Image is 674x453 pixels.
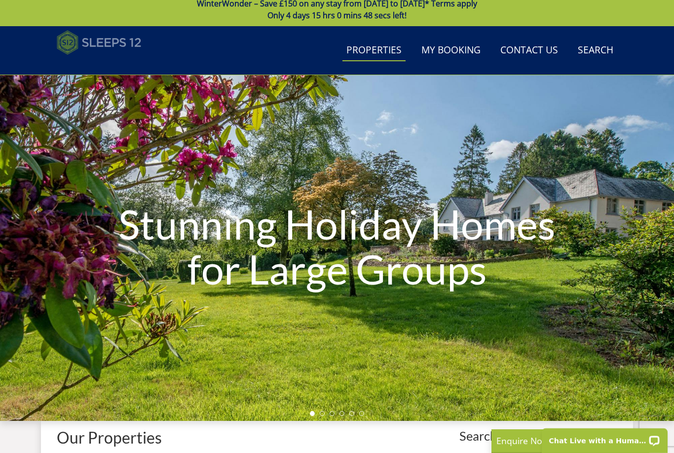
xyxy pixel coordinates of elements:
[101,182,573,310] h1: Stunning Holiday Homes for Large Groups
[342,40,406,62] a: Properties
[496,434,644,447] p: Enquire Now
[535,422,674,453] iframe: LiveChat chat widget
[57,429,455,446] h1: Our Properties
[574,40,617,62] a: Search
[57,30,142,55] img: Sleeps 12
[52,61,155,69] iframe: Customer reviews powered by Trustpilot
[459,429,617,443] span: Search
[417,40,485,62] a: My Booking
[496,40,562,62] a: Contact Us
[267,10,407,21] span: Only 4 days 15 hrs 0 mins 48 secs left!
